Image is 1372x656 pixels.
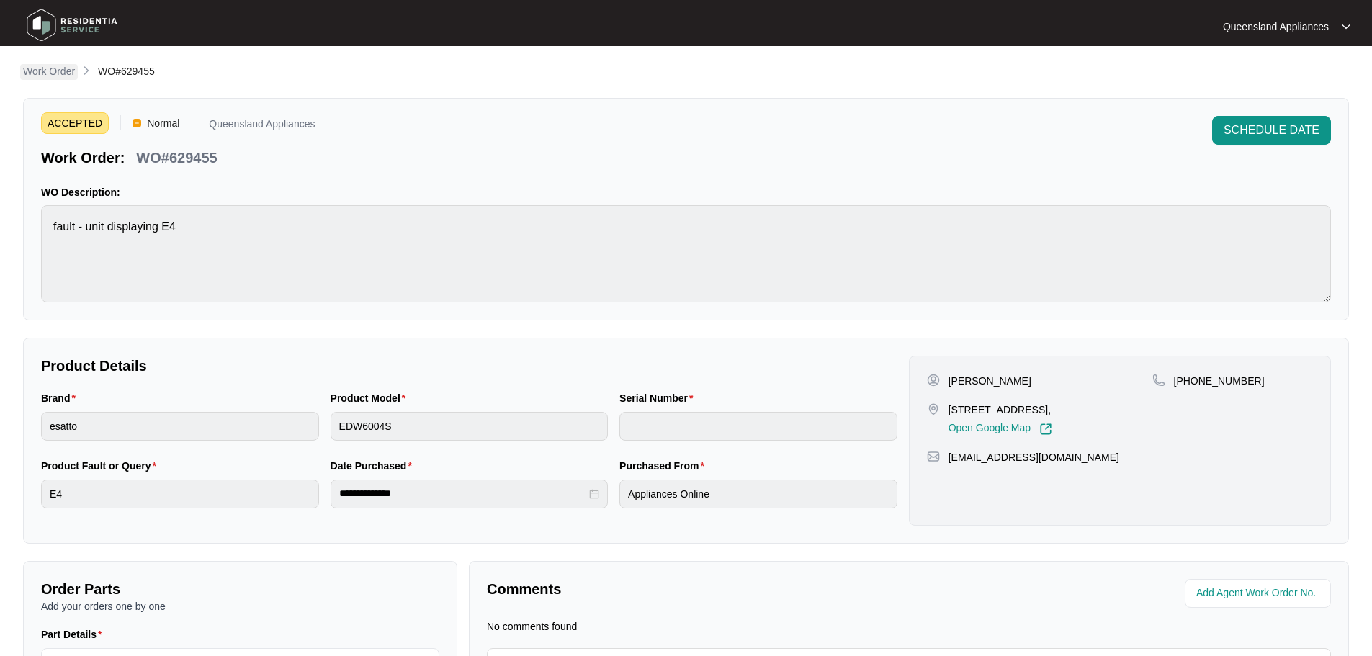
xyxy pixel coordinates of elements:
[41,148,125,168] p: Work Order:
[487,579,899,599] p: Comments
[619,459,710,473] label: Purchased From
[927,450,940,463] img: map-pin
[331,391,412,405] label: Product Model
[20,64,78,80] a: Work Order
[1223,19,1329,34] p: Queensland Appliances
[1342,23,1350,30] img: dropdown arrow
[619,480,897,508] input: Purchased From
[41,627,108,642] label: Part Details
[22,4,122,47] img: residentia service logo
[1224,122,1319,139] span: SCHEDULE DATE
[331,459,418,473] label: Date Purchased
[41,205,1331,302] textarea: fault - unit displaying E4
[41,412,319,441] input: Brand
[927,403,940,415] img: map-pin
[41,391,81,405] label: Brand
[209,119,315,134] p: Queensland Appliances
[1039,423,1052,436] img: Link-External
[41,459,162,473] label: Product Fault or Query
[1174,374,1265,388] p: [PHONE_NUMBER]
[949,403,1052,417] p: [STREET_ADDRESS],
[41,185,1331,199] p: WO Description:
[41,480,319,508] input: Product Fault or Query
[927,374,940,387] img: user-pin
[1196,585,1322,602] input: Add Agent Work Order No.
[23,64,75,78] p: Work Order
[41,579,439,599] p: Order Parts
[41,599,439,614] p: Add your orders one by one
[41,356,897,376] p: Product Details
[1212,116,1331,145] button: SCHEDULE DATE
[619,412,897,441] input: Serial Number
[133,119,141,127] img: Vercel Logo
[487,619,577,634] p: No comments found
[949,450,1119,464] p: [EMAIL_ADDRESS][DOMAIN_NAME]
[619,391,699,405] label: Serial Number
[949,374,1031,388] p: [PERSON_NAME]
[81,65,92,76] img: chevron-right
[141,112,185,134] span: Normal
[331,412,609,441] input: Product Model
[136,148,217,168] p: WO#629455
[41,112,109,134] span: ACCEPTED
[339,486,587,501] input: Date Purchased
[98,66,155,77] span: WO#629455
[949,423,1052,436] a: Open Google Map
[1152,374,1165,387] img: map-pin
